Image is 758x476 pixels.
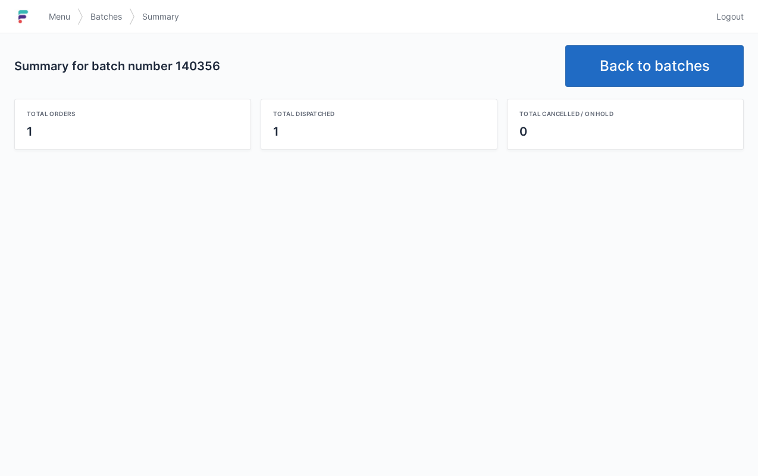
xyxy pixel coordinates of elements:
[519,123,731,140] div: 0
[519,109,731,118] div: Total cancelled / on hold
[709,6,744,27] a: Logout
[716,11,744,23] span: Logout
[90,11,122,23] span: Batches
[142,11,179,23] span: Summary
[27,123,239,140] div: 1
[49,11,70,23] span: Menu
[129,2,135,31] img: svg>
[77,2,83,31] img: svg>
[273,123,485,140] div: 1
[565,45,744,87] a: Back to batches
[42,6,77,27] a: Menu
[273,109,485,118] div: Total dispatched
[14,58,556,74] h2: Summary for batch number 140356
[14,7,32,26] img: logo-small.jpg
[135,6,186,27] a: Summary
[83,6,129,27] a: Batches
[27,109,239,118] div: Total orders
